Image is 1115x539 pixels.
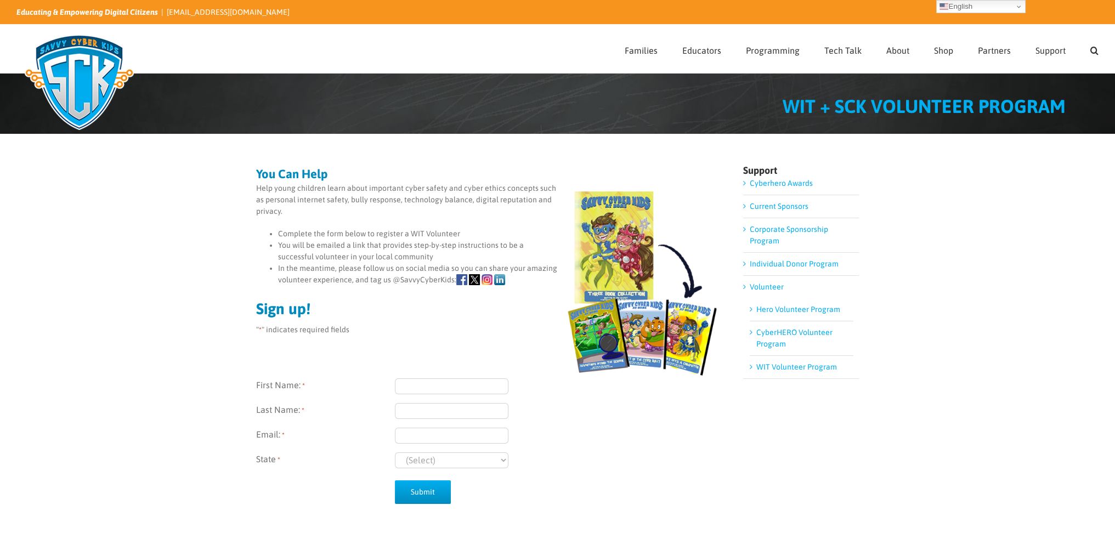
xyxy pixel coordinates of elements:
label: Email: [256,428,395,444]
img: en [939,2,948,11]
a: Educators [682,25,721,73]
span: WIT + SCK VOLUNTEER PROGRAM [783,95,1066,117]
span: Tech Talk [824,46,862,55]
img: icons-linkedin.png [494,274,505,285]
span: Support [1035,46,1066,55]
a: Shop [934,25,953,73]
img: icons-Instagram.png [482,274,493,285]
span: Educators [682,46,721,55]
img: icons-X.png [469,274,480,285]
nav: Main Menu [625,25,1099,73]
span: About [886,46,909,55]
a: WIT Volunteer Program [756,362,837,371]
label: Last Name: [256,403,395,419]
a: Hero Volunteer Program [756,305,840,314]
span: Shop [934,46,953,55]
h2: Sign up! [256,301,720,316]
a: Programming [746,25,800,73]
a: Current Sponsors [750,202,808,211]
input: Submit [395,480,451,504]
label: First Name: [256,378,395,394]
a: Tech Talk [824,25,862,73]
a: Search [1090,25,1099,73]
a: CyberHERO Volunteer Program [756,328,833,348]
a: [EMAIL_ADDRESS][DOMAIN_NAME] [167,8,290,16]
i: Educating & Empowering Digital Citizens [16,8,158,16]
li: Complete the form below to register a WIT Volunteer [278,228,720,240]
a: Partners [978,25,1011,73]
span: Families [625,46,658,55]
span: Programming [746,46,800,55]
label: State [256,452,395,468]
li: In the meantime, please follow us on social media so you can share your amazing volunteer experie... [278,263,720,286]
a: Volunteer [750,282,784,291]
a: Corporate Sponsorship Program [750,225,828,245]
a: Cyberhero Awards [750,179,813,188]
img: icons-Facebook.png [456,274,467,285]
span: Partners [978,46,1011,55]
a: Support [1035,25,1066,73]
p: " " indicates required fields [256,324,720,336]
img: Savvy Cyber Kids Logo [16,27,142,137]
a: Individual Donor Program [750,259,839,268]
a: Families [625,25,658,73]
strong: You Can Help [256,167,328,181]
a: About [886,25,909,73]
p: Help young children learn about important cyber safety and cyber ethics concepts such as personal... [256,183,720,217]
h4: Support [743,166,859,175]
li: You will be emailed a link that provides step-by-step instructions to be a successful volunteer i... [278,240,720,263]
